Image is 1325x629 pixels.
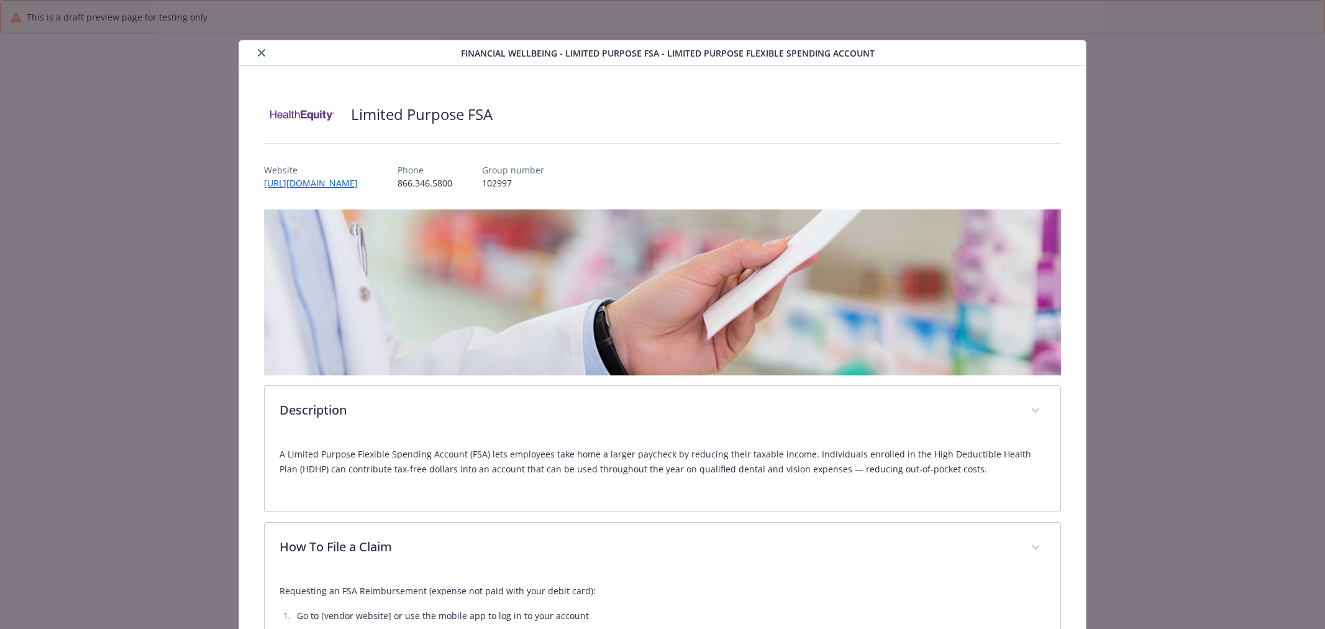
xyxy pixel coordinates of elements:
p: Group number [482,163,544,177]
li: Go to [vendor website] or use the mobile app to log in to your account [293,608,1045,623]
button: close [254,45,269,60]
img: banner [264,209,1061,375]
div: Description [265,437,1060,512]
a: [URL][DOMAIN_NAME] [264,177,368,189]
p: 102997 [482,177,544,190]
p: 866.346.5800 [398,177,452,190]
img: Health Equity [264,96,339,133]
div: Description [265,386,1060,437]
p: How To File a Claim [280,538,1016,556]
div: How To File a Claim [265,523,1060,574]
span: Financial Wellbeing - Limited Purpose FSA - Limited Purpose Flexible Spending Account [461,47,875,60]
p: A Limited Purpose Flexible Spending Account (FSA) lets employees take home a larger paycheck by r... [280,447,1045,477]
h2: Limited Purpose FSA [351,104,493,125]
p: Description [280,401,1016,420]
p: Requesting an FSA Reimbursement (expense not paid with your debit card): [280,584,1045,599]
p: Website [264,163,368,177]
p: Phone [398,163,452,177]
